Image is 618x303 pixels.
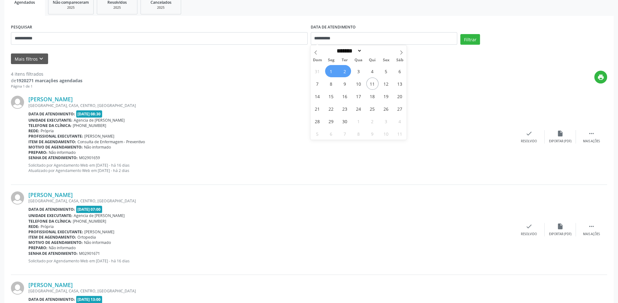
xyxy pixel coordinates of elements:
span: Outubro 7, 2025 [339,128,351,140]
label: DATA DE ATENDIMENTO [311,23,356,32]
img: img [11,281,24,295]
div: [GEOGRAPHIC_DATA], CASA, CENTRO, [GEOGRAPHIC_DATA] [28,198,513,204]
span: Outubro 9, 2025 [366,128,378,140]
b: Profissional executante: [28,134,83,139]
span: Setembro 19, 2025 [380,90,392,102]
i: insert_drive_file [557,130,564,137]
span: Setembro 17, 2025 [353,90,365,102]
span: [PERSON_NAME] [84,229,114,235]
b: Telefone da clínica: [28,219,72,224]
span: Consulta de Enfermagem - Preventivo [77,139,145,144]
a: [PERSON_NAME] [28,191,73,198]
span: [PHONE_NUMBER] [73,219,106,224]
span: Setembro 13, 2025 [394,78,406,90]
span: Seg [324,58,338,62]
span: M02901659 [79,155,100,160]
input: Year [362,48,383,54]
span: Setembro 23, 2025 [339,103,351,115]
div: Exportar (PDF) [549,232,571,236]
span: Não informado [49,150,76,155]
span: Setembro 15, 2025 [325,90,337,102]
span: Setembro 4, 2025 [366,65,378,77]
div: 4 itens filtrados [11,71,82,77]
span: Outubro 5, 2025 [311,128,324,140]
b: Unidade executante: [28,118,72,123]
b: Data de atendimento: [28,207,75,212]
img: img [11,96,24,109]
div: Mais ações [583,139,600,144]
span: [DATE] 08:30 [76,110,102,118]
span: Setembro 14, 2025 [311,90,324,102]
span: Setembro 2, 2025 [339,65,351,77]
b: Rede: [28,128,39,134]
span: Setembro 26, 2025 [380,103,392,115]
span: Setembro 11, 2025 [366,78,378,90]
span: Outubro 1, 2025 [353,115,365,127]
b: Unidade executante: [28,213,72,218]
img: img [11,191,24,205]
span: Setembro 16, 2025 [339,90,351,102]
i: print [597,74,604,81]
b: Senha de atendimento: [28,155,78,160]
span: Setembro 9, 2025 [339,78,351,90]
span: Setembro 18, 2025 [366,90,378,102]
span: Setembro 25, 2025 [366,103,378,115]
span: Setembro 28, 2025 [311,115,324,127]
span: Agosto 31, 2025 [311,65,324,77]
b: Preparo: [28,245,47,250]
a: [PERSON_NAME] [28,281,73,288]
span: Setembro 8, 2025 [325,78,337,90]
span: Setembro 30, 2025 [339,115,351,127]
b: Senha de atendimento: [28,251,78,256]
button: print [594,71,607,83]
span: M02901671 [79,251,100,256]
div: 2025 [145,5,176,10]
i: check [526,223,532,230]
div: Resolvido [521,139,537,144]
span: Setembro 24, 2025 [353,103,365,115]
b: Profissional executante: [28,229,83,235]
b: Data de atendimento: [28,297,75,302]
span: Setembro 1, 2025 [325,65,337,77]
b: Telefone da clínica: [28,123,72,128]
span: Própria [41,128,54,134]
b: Motivo de agendamento: [28,240,83,245]
b: Rede: [28,224,39,229]
span: Agencia de [PERSON_NAME] [74,213,125,218]
span: [PHONE_NUMBER] [73,123,106,128]
span: Ortopedia [77,235,96,240]
button: Filtrar [460,34,480,45]
label: PESQUISAR [11,23,32,32]
span: Setembro 27, 2025 [394,103,406,115]
div: Mais ações [583,232,600,236]
span: Outubro 4, 2025 [394,115,406,127]
span: Setembro 21, 2025 [311,103,324,115]
span: Outubro 11, 2025 [394,128,406,140]
div: de [11,77,82,84]
i: check [526,130,532,137]
span: Qui [365,58,379,62]
span: Não informado [84,240,111,245]
span: Não informado [84,144,111,150]
div: [GEOGRAPHIC_DATA], CASA, CENTRO, [GEOGRAPHIC_DATA] [28,103,513,108]
div: 2025 [53,5,89,10]
span: Sex [379,58,393,62]
span: Dom [310,58,324,62]
span: Setembro 5, 2025 [380,65,392,77]
div: Exportar (PDF) [549,139,571,144]
b: Preparo: [28,150,47,155]
span: Setembro 12, 2025 [380,78,392,90]
div: Resolvido [521,232,537,236]
span: [DATE] 07:00 [76,206,102,213]
span: Setembro 20, 2025 [394,90,406,102]
strong: 1920271 marcações agendadas [16,78,82,83]
span: Outubro 8, 2025 [353,128,365,140]
span: Setembro 7, 2025 [311,78,324,90]
i: insert_drive_file [557,223,564,230]
b: Data de atendimento: [28,111,75,117]
span: Setembro 6, 2025 [394,65,406,77]
select: Month [335,48,362,54]
span: Setembro 3, 2025 [353,65,365,77]
span: Ter [338,58,352,62]
b: Motivo de agendamento: [28,144,83,150]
